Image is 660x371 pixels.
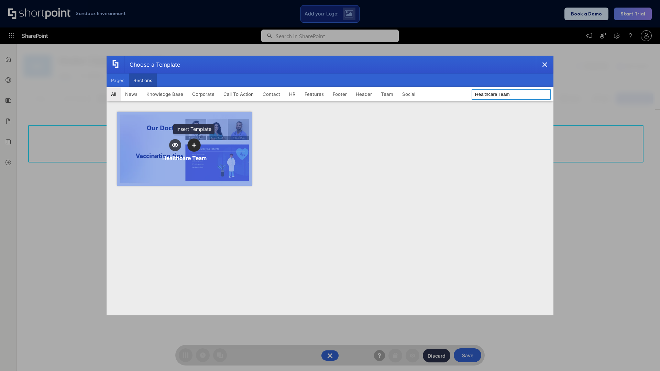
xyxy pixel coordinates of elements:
[285,87,300,101] button: HR
[142,87,188,101] button: Knowledge Base
[626,338,660,371] iframe: Chat Widget
[188,87,219,101] button: Corporate
[219,87,258,101] button: Call To Action
[129,74,157,87] button: Sections
[107,87,121,101] button: All
[328,87,351,101] button: Footer
[121,87,142,101] button: News
[376,87,398,101] button: Team
[398,87,420,101] button: Social
[162,155,207,161] div: Healthcare Team
[300,87,328,101] button: Features
[107,56,553,315] div: template selector
[351,87,376,101] button: Header
[124,56,180,73] div: Choose a Template
[107,74,129,87] button: Pages
[258,87,285,101] button: Contact
[472,89,551,100] input: Search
